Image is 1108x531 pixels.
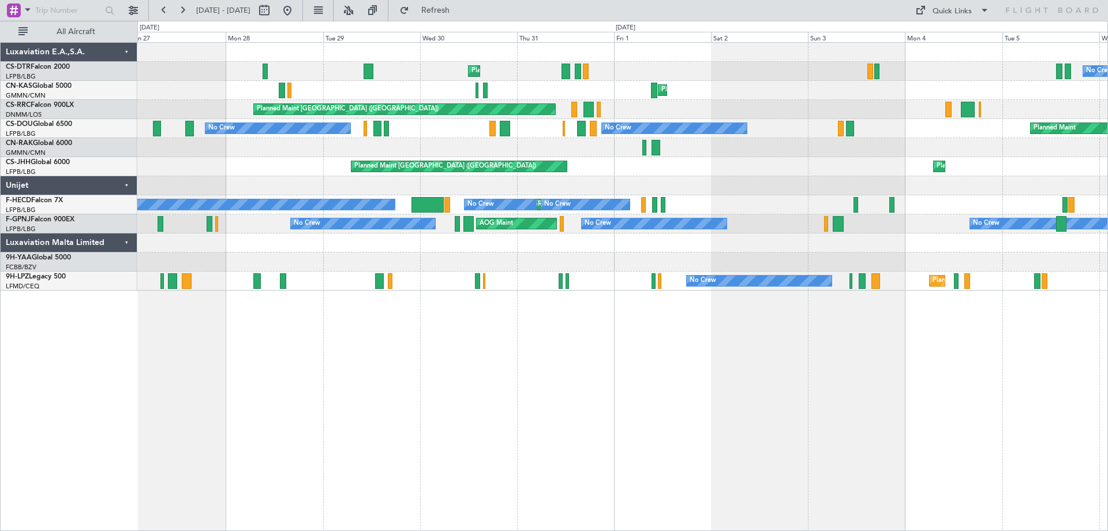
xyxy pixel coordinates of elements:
[909,1,995,20] button: Quick Links
[257,101,439,118] div: Planned Maint [GEOGRAPHIC_DATA] ([GEOGRAPHIC_DATA])
[6,102,31,109] span: CS-RRC
[480,215,513,232] div: AOG Maint
[467,196,494,213] div: No Crew
[6,72,36,81] a: LFPB/LBG
[905,32,1002,42] div: Mon 4
[6,273,66,280] a: 9H-LPZLegacy 500
[208,120,235,137] div: No Crew
[1002,32,1099,42] div: Tue 5
[30,28,122,36] span: All Aircraft
[6,282,39,291] a: LFMD/CEQ
[6,129,36,138] a: LFPB/LBG
[196,5,250,16] span: [DATE] - [DATE]
[808,32,905,42] div: Sun 3
[6,216,74,223] a: F-GPNJFalcon 900EX
[6,168,36,176] a: LFPB/LBG
[6,197,63,204] a: F-HECDFalcon 7X
[6,110,42,119] a: DNMM/LOS
[933,272,1061,289] div: Planned Maint Nice ([GEOGRAPHIC_DATA])
[6,64,31,70] span: CS-DTR
[711,32,808,42] div: Sat 2
[933,6,972,17] div: Quick Links
[6,140,72,147] a: CN-RAKGlobal 6000
[6,83,32,90] span: CN-KAS
[6,254,71,261] a: 9H-YAAGlobal 5000
[129,32,226,42] div: Sun 27
[614,32,711,42] div: Fri 1
[140,23,159,33] div: [DATE]
[6,148,46,157] a: GMMN/CMN
[6,121,72,128] a: CS-DOUGlobal 6500
[6,64,70,70] a: CS-DTRFalcon 2000
[6,140,33,147] span: CN-RAK
[616,23,635,33] div: [DATE]
[35,2,102,19] input: Trip Number
[1034,120,1076,137] div: Planned Maint
[354,158,536,175] div: Planned Maint [GEOGRAPHIC_DATA] ([GEOGRAPHIC_DATA])
[394,1,463,20] button: Refresh
[13,23,125,41] button: All Aircraft
[6,83,72,90] a: CN-KASGlobal 5000
[411,6,460,14] span: Refresh
[605,120,631,137] div: No Crew
[6,225,36,233] a: LFPB/LBG
[226,32,323,42] div: Mon 28
[6,216,31,223] span: F-GPNJ
[6,91,46,100] a: GMMN/CMN
[6,102,74,109] a: CS-RRCFalcon 900LX
[661,81,773,99] div: Planned Maint Olbia (Costa Smeralda)
[973,215,1000,232] div: No Crew
[6,206,36,214] a: LFPB/LBG
[6,273,29,280] span: 9H-LPZ
[420,32,517,42] div: Wed 30
[6,254,32,261] span: 9H-YAA
[6,159,70,166] a: CS-JHHGlobal 6000
[6,197,31,204] span: F-HECD
[517,32,614,42] div: Thu 31
[6,121,33,128] span: CS-DOU
[585,215,611,232] div: No Crew
[294,215,320,232] div: No Crew
[6,263,36,272] a: FCBB/BZV
[690,272,716,289] div: No Crew
[6,159,31,166] span: CS-JHH
[471,62,600,80] div: Planned Maint Nice ([GEOGRAPHIC_DATA])
[323,32,420,42] div: Tue 29
[544,196,571,213] div: No Crew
